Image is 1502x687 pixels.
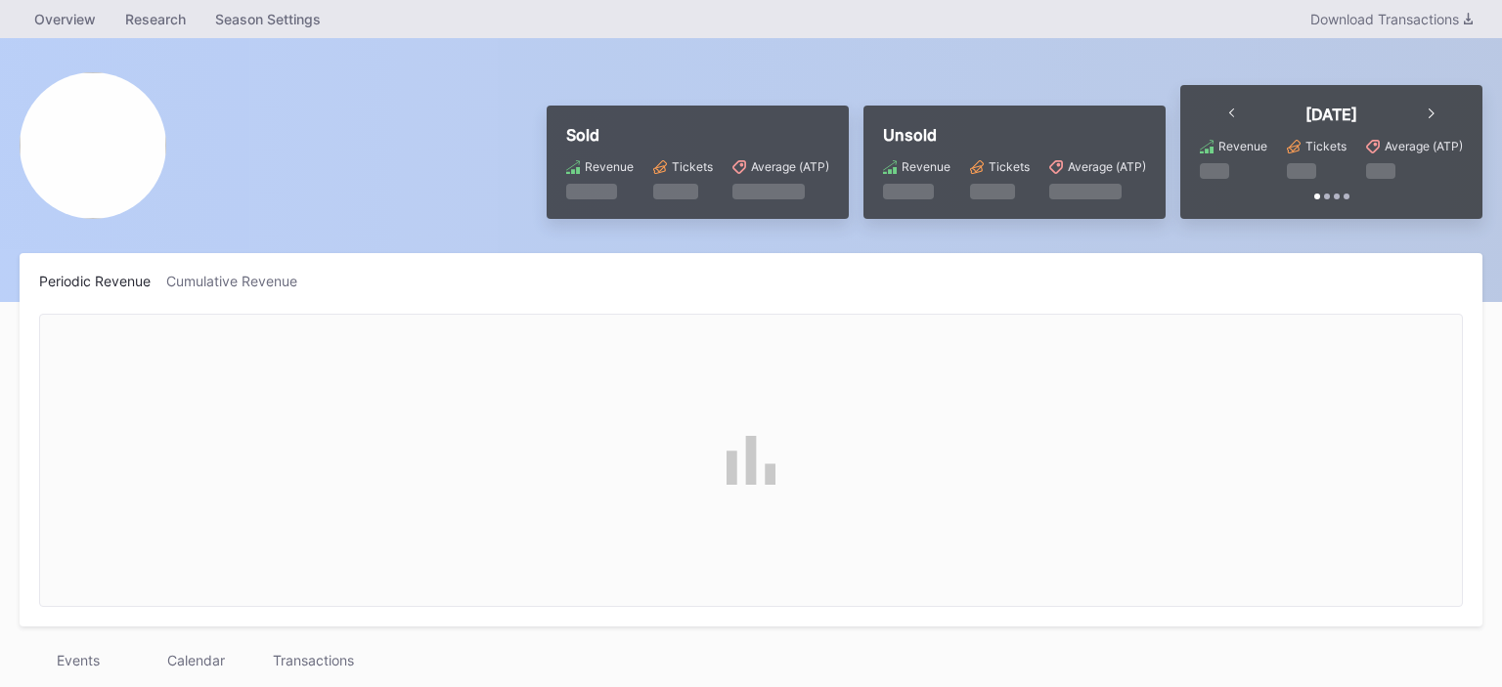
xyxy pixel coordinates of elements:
[137,646,254,674] div: Calendar
[585,159,634,174] div: Revenue
[1068,159,1146,174] div: Average (ATP)
[254,646,372,674] div: Transactions
[110,5,200,33] a: Research
[20,646,137,674] div: Events
[989,159,1030,174] div: Tickets
[1305,139,1347,153] div: Tickets
[200,5,335,33] a: Season Settings
[1218,139,1267,153] div: Revenue
[1305,105,1357,124] div: [DATE]
[1310,11,1473,27] div: Download Transactions
[1385,139,1463,153] div: Average (ATP)
[39,273,166,289] div: Periodic Revenue
[751,159,829,174] div: Average (ATP)
[20,5,110,33] a: Overview
[883,125,1146,145] div: Unsold
[672,159,713,174] div: Tickets
[166,273,313,289] div: Cumulative Revenue
[1301,6,1482,32] button: Download Transactions
[566,125,829,145] div: Sold
[902,159,950,174] div: Revenue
